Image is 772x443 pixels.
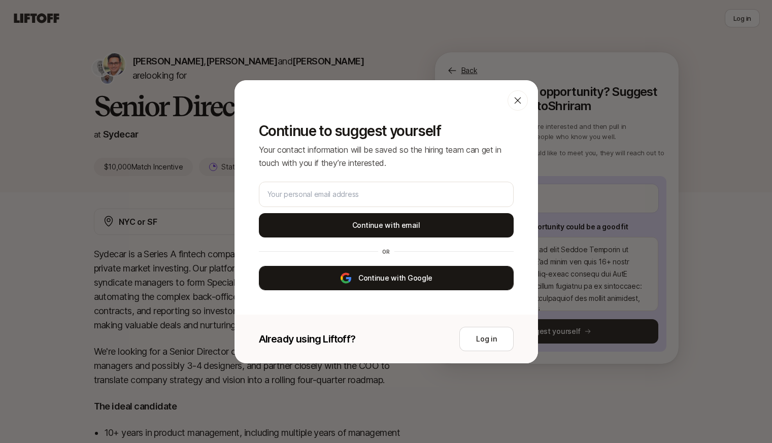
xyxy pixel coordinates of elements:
p: Your contact information will be saved so the hiring team can get in touch with you if they’re in... [259,143,514,169]
p: Already using Liftoff? [259,332,355,346]
input: Your personal email address [267,188,505,200]
button: Log in [459,327,513,351]
button: Continue with email [259,213,514,237]
p: Continue to suggest yourself [259,123,514,139]
button: Continue with Google [259,266,514,290]
div: or [378,248,394,256]
img: google-logo [340,272,352,284]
